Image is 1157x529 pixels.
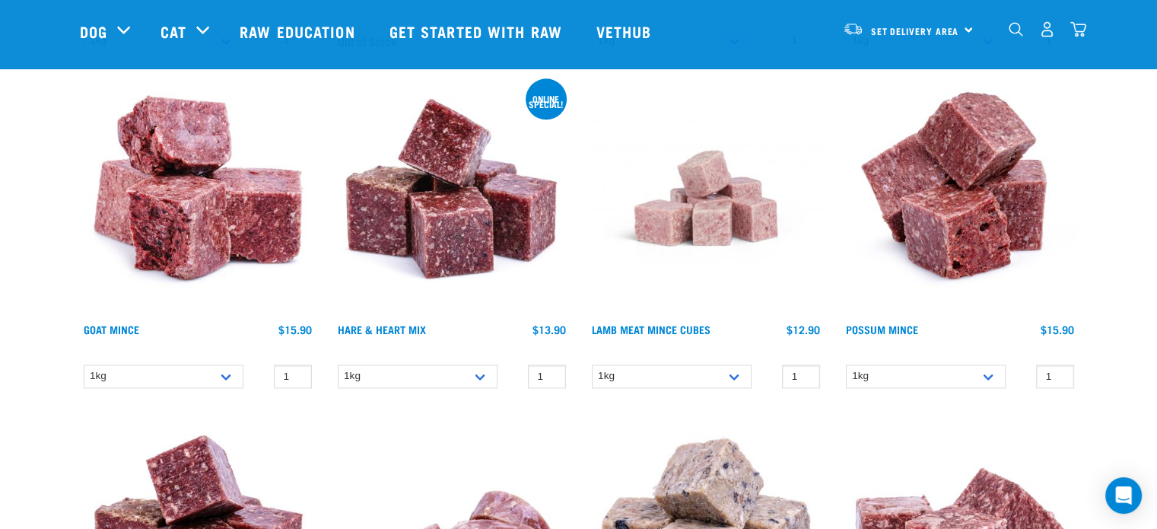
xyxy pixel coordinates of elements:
img: Lamb Meat Mince [588,80,824,316]
input: 1 [782,365,820,388]
a: Goat Mince [84,327,139,332]
a: Hare & Heart Mix [338,327,426,332]
div: $15.90 [1041,323,1074,336]
img: van-moving.png [843,22,863,36]
a: Lamb Meat Mince Cubes [592,327,710,332]
a: Vethub [581,1,671,62]
input: 1 [1036,365,1074,388]
div: Open Intercom Messenger [1105,477,1142,514]
a: Dog [80,20,107,43]
div: ONLINE SPECIAL! [526,96,567,107]
div: $12.90 [787,323,820,336]
span: Set Delivery Area [871,28,959,33]
img: user.png [1039,21,1055,37]
img: home-icon-1@2x.png [1009,22,1023,37]
input: 1 [528,365,566,388]
img: 1102 Possum Mince 01 [842,80,1078,316]
a: Raw Education [224,1,373,62]
img: home-icon@2x.png [1070,21,1086,37]
div: $15.90 [278,323,312,336]
a: Get started with Raw [374,1,581,62]
img: Pile Of Cubed Hare Heart For Pets [334,80,570,316]
a: Cat [161,20,186,43]
img: 1077 Wild Goat Mince 01 [80,80,316,316]
div: $13.90 [532,323,566,336]
a: Possum Mince [846,327,918,332]
input: 1 [274,365,312,388]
